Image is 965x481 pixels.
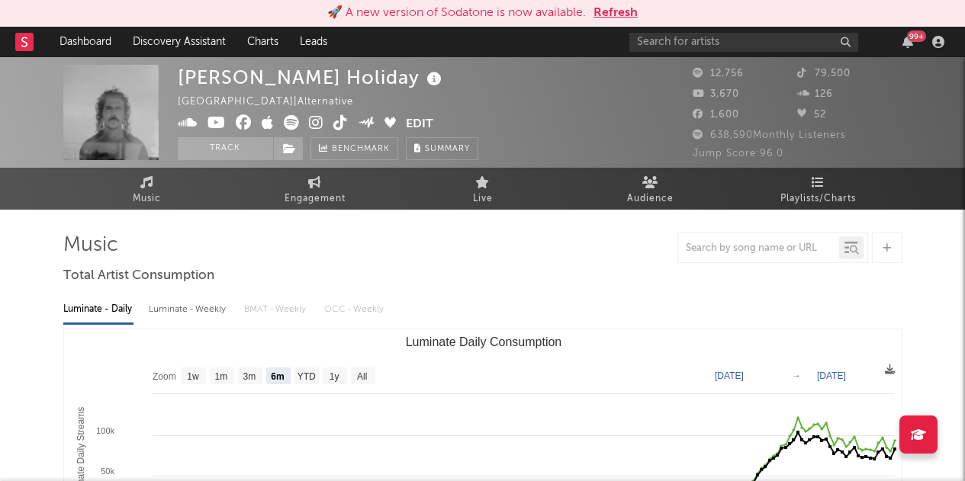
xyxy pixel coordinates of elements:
a: Dashboard [49,27,122,57]
a: Benchmark [310,137,398,160]
span: Benchmark [332,140,390,159]
span: Playlists/Charts [780,190,856,208]
div: [GEOGRAPHIC_DATA] | Alternative [178,93,371,111]
span: 79,500 [797,69,851,79]
text: 100k [96,426,114,435]
span: 3,670 [693,89,739,99]
text: 1w [187,371,199,382]
span: 52 [797,110,826,120]
a: Audience [567,168,735,210]
div: 🚀 A new version of Sodatone is now available. [327,4,586,22]
div: 99 + [907,30,926,42]
a: Playlists/Charts [735,168,902,210]
a: Charts [236,27,289,57]
input: Search for artists [629,33,858,52]
span: Engagement [285,190,346,208]
span: 12,756 [693,69,744,79]
span: Live [473,190,493,208]
div: Luminate - Daily [63,297,133,322]
input: Search by song name or URL [678,242,839,255]
span: Total Artist Consumption [63,267,214,285]
text: 3m [243,371,256,382]
a: Engagement [231,168,399,210]
button: Edit [406,115,433,134]
div: Luminate - Weekly [149,297,229,322]
text: 1y [329,371,339,382]
text: 6m [271,371,284,382]
span: Jump Score: 96.0 [693,149,783,159]
text: 50k [101,467,114,476]
text: YTD [297,371,315,382]
text: Zoom [153,371,176,382]
a: Music [63,168,231,210]
span: 638,590 Monthly Listeners [693,130,846,140]
button: Refresh [593,4,638,22]
button: Summary [406,137,478,160]
span: 1,600 [693,110,739,120]
a: Discovery Assistant [122,27,236,57]
a: Live [399,168,567,210]
text: → [792,370,801,381]
span: Audience [627,190,674,208]
span: Music [133,190,161,208]
a: Leads [289,27,338,57]
button: 99+ [902,36,913,48]
text: All [357,371,367,382]
text: [DATE] [715,370,744,381]
text: 1m [214,371,227,382]
button: Track [178,137,273,160]
span: Summary [425,145,470,153]
span: 126 [797,89,833,99]
text: [DATE] [817,370,846,381]
div: [PERSON_NAME] Holiday [178,65,446,90]
text: Luminate Daily Consumption [405,335,561,348]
